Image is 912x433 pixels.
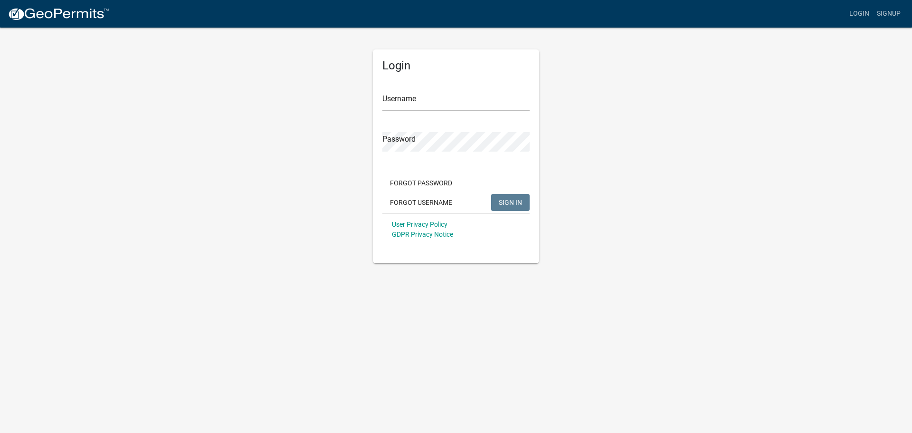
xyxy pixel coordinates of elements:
button: Forgot Username [382,194,460,211]
a: GDPR Privacy Notice [392,231,453,238]
button: Forgot Password [382,174,460,192]
a: User Privacy Policy [392,221,447,228]
a: Signup [873,5,904,23]
button: SIGN IN [491,194,530,211]
a: Login [845,5,873,23]
span: SIGN IN [499,198,522,206]
h5: Login [382,59,530,73]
